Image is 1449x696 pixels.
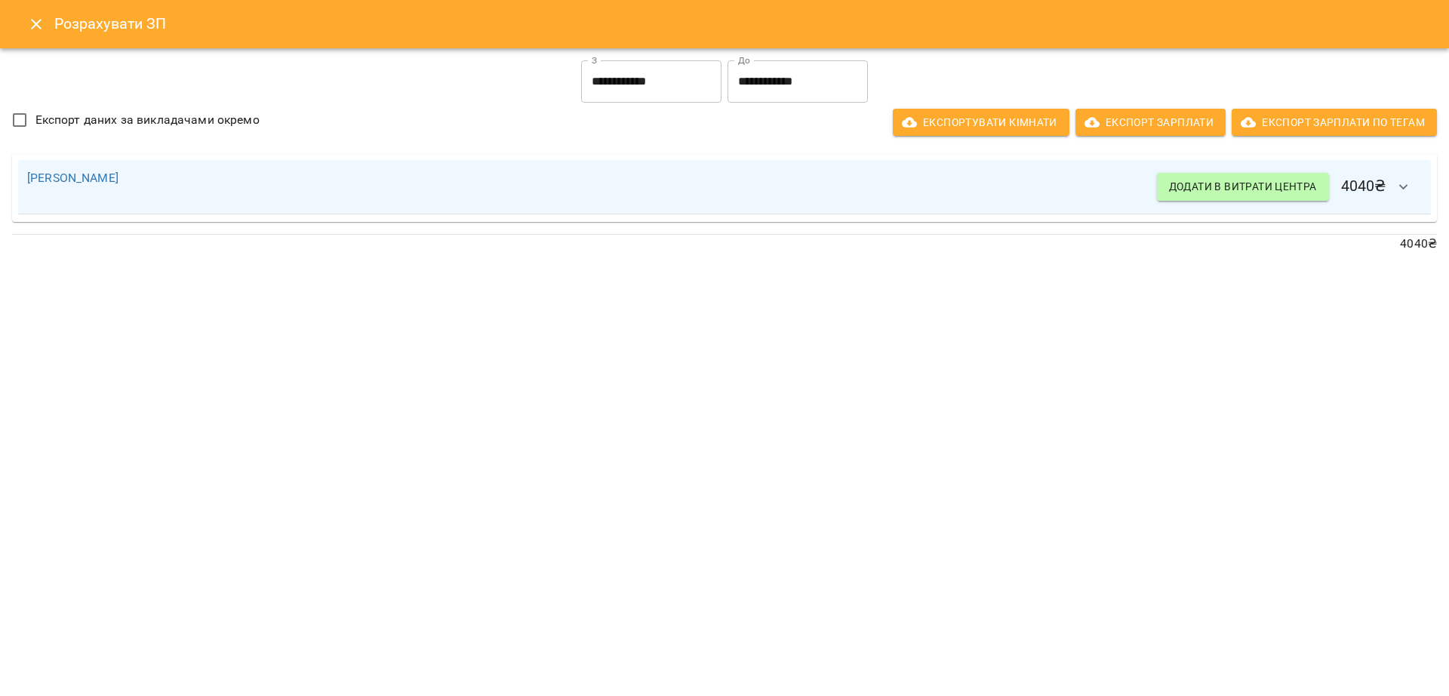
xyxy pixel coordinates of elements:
[35,111,260,129] span: Експорт даних за викладачами окремо
[893,109,1069,136] button: Експортувати кімнати
[1232,109,1437,136] button: Експорт Зарплати по тегам
[54,12,1431,35] h6: Розрахувати ЗП
[18,6,54,42] button: Close
[27,171,118,185] a: [PERSON_NAME]
[905,113,1057,131] span: Експортувати кімнати
[1075,109,1226,136] button: Експорт Зарплати
[12,235,1437,253] p: 4040 ₴
[1244,113,1425,131] span: Експорт Зарплати по тегам
[1157,173,1329,200] button: Додати в витрати центра
[1169,177,1317,196] span: Додати в витрати центра
[1157,169,1422,205] h6: 4040 ₴
[1088,113,1214,131] span: Експорт Зарплати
